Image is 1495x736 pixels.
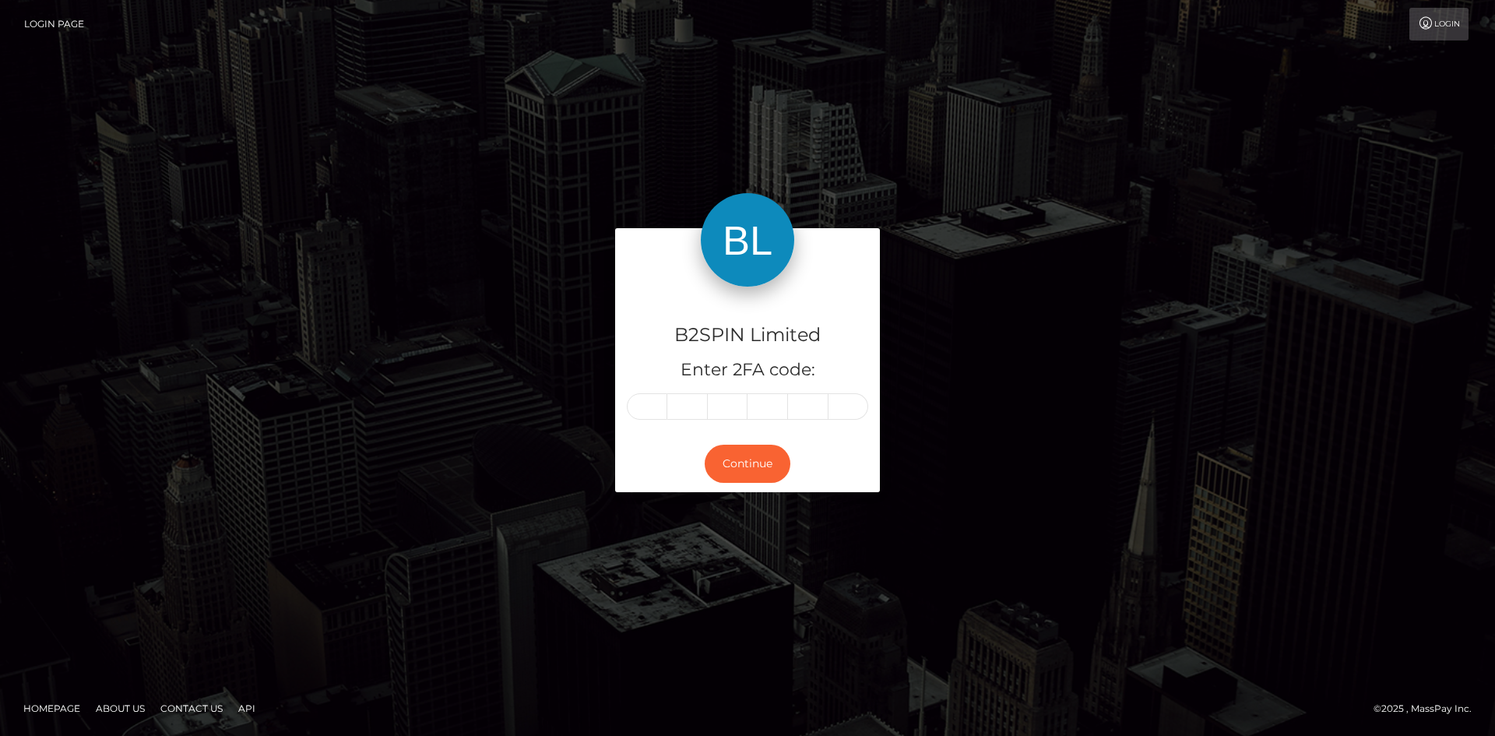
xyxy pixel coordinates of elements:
[627,358,868,382] h5: Enter 2FA code:
[705,445,790,483] button: Continue
[1374,700,1483,717] div: © 2025 , MassPay Inc.
[701,193,794,287] img: B2SPIN Limited
[232,696,262,720] a: API
[154,696,229,720] a: Contact Us
[1409,8,1469,40] a: Login
[90,696,151,720] a: About Us
[24,8,84,40] a: Login Page
[17,696,86,720] a: Homepage
[627,322,868,349] h4: B2SPIN Limited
